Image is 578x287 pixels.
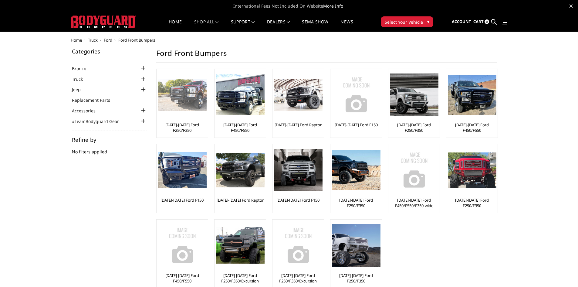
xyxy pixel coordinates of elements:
img: No Image [332,70,380,119]
a: Cart 0 [473,14,489,30]
a: Home [169,20,182,32]
a: [DATE]-[DATE] Ford F250/F350 [332,273,380,284]
a: [DATE]-[DATE] Ford F250/F350 [158,122,206,133]
a: Home [71,37,82,43]
span: ▾ [427,19,429,25]
a: [DATE]-[DATE] Ford F250/F350 [390,122,438,133]
a: Ford [104,37,112,43]
a: [DATE]-[DATE] Ford F250/F350 [332,197,380,208]
span: 0 [485,19,489,24]
a: Account [452,14,471,30]
a: [DATE]-[DATE] Ford Raptor [275,122,322,128]
h5: Refine by [72,137,147,142]
a: SEMA Show [302,20,328,32]
a: [DATE]-[DATE] Ford F150 [161,197,204,203]
a: [DATE]-[DATE] Ford F250/F350/Excursion [274,273,322,284]
a: News [340,20,353,32]
a: shop all [194,20,219,32]
button: Select Your Vehicle [381,16,433,27]
h5: Categories [72,49,147,54]
a: Bronco [72,65,94,72]
img: No Image [274,221,323,270]
span: Cart [473,19,484,24]
a: Accessories [72,108,103,114]
img: No Image [390,146,438,194]
iframe: Chat Widget [548,258,578,287]
h1: Ford Front Bumpers [156,49,497,63]
div: No filters applied [72,137,147,161]
a: Jeep [72,86,88,93]
a: More Info [323,3,343,9]
a: No Image [158,221,206,270]
a: Replacement Parts [72,97,118,103]
a: [DATE]-[DATE] Ford F450/F550 [158,273,206,284]
a: Support [231,20,255,32]
a: No Image [332,70,380,119]
a: Dealers [267,20,290,32]
a: #TeamBodyguard Gear [72,118,127,125]
img: BODYGUARD BUMPERS [71,15,136,28]
a: [DATE]-[DATE] Ford F450/F550 [216,122,264,133]
a: Truck [88,37,98,43]
a: [DATE]-[DATE] Ford F150 [335,122,378,128]
a: [DATE]-[DATE] Ford Raptor [217,197,264,203]
a: [DATE]-[DATE] Ford F250/F350 [448,197,496,208]
a: No Image [390,146,438,194]
a: [DATE]-[DATE] Ford F150 [276,197,319,203]
a: [DATE]-[DATE] Ford F450/F550 [448,122,496,133]
span: Select Your Vehicle [385,19,423,25]
a: Truck [72,76,90,82]
a: [DATE]-[DATE] Ford F250/F350/Excursion [216,273,264,284]
a: [DATE]-[DATE] Ford F450/F550/F350-wide [390,197,438,208]
span: Ford Front Bumpers [118,37,155,43]
a: No Image [274,221,322,270]
img: No Image [158,221,207,270]
span: Account [452,19,471,24]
